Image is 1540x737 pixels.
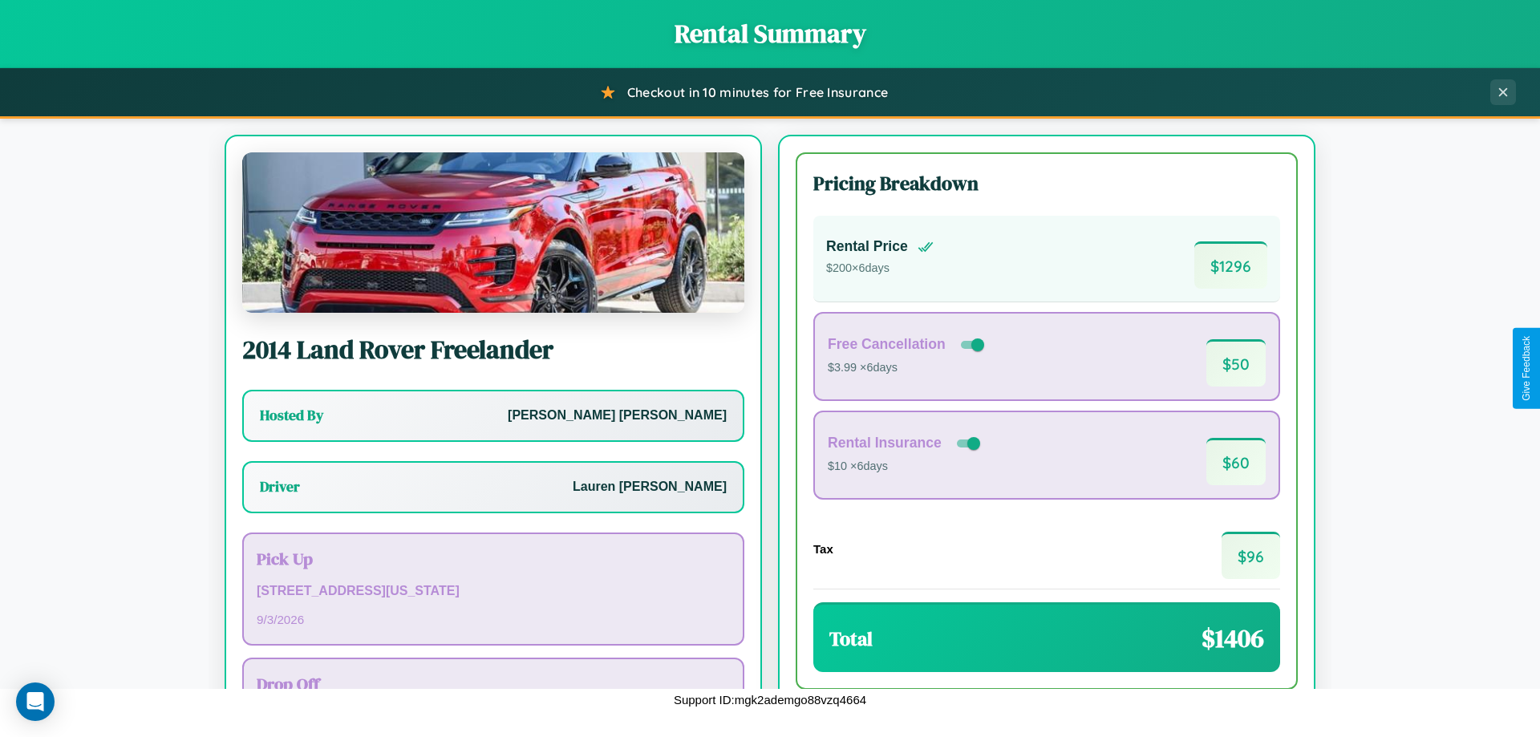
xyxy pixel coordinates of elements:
h3: Hosted By [260,406,323,425]
p: $3.99 × 6 days [828,358,987,379]
h3: Drop Off [257,672,730,695]
h4: Free Cancellation [828,336,946,353]
p: [PERSON_NAME] [PERSON_NAME] [508,404,727,427]
h3: Total [829,626,873,652]
span: $ 60 [1206,438,1266,485]
span: Checkout in 10 minutes for Free Insurance [627,84,888,100]
span: $ 1406 [1202,621,1264,656]
img: Land Rover Freelander [242,152,744,313]
h3: Pricing Breakdown [813,170,1280,196]
h4: Rental Insurance [828,435,942,452]
p: $ 200 × 6 days [826,258,934,279]
p: $10 × 6 days [828,456,983,477]
p: Lauren [PERSON_NAME] [573,476,727,499]
h4: Rental Price [826,238,908,255]
div: Give Feedback [1521,336,1532,401]
span: $ 50 [1206,339,1266,387]
div: Open Intercom Messenger [16,682,55,721]
span: $ 96 [1222,532,1280,579]
span: $ 1296 [1194,241,1267,289]
h3: Pick Up [257,547,730,570]
p: Support ID: mgk2ademgo88vzq4664 [674,689,866,711]
h2: 2014 Land Rover Freelander [242,332,744,367]
h4: Tax [813,542,833,556]
h3: Driver [260,477,300,496]
p: 9 / 3 / 2026 [257,609,730,630]
p: [STREET_ADDRESS][US_STATE] [257,580,730,603]
h1: Rental Summary [16,16,1524,51]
